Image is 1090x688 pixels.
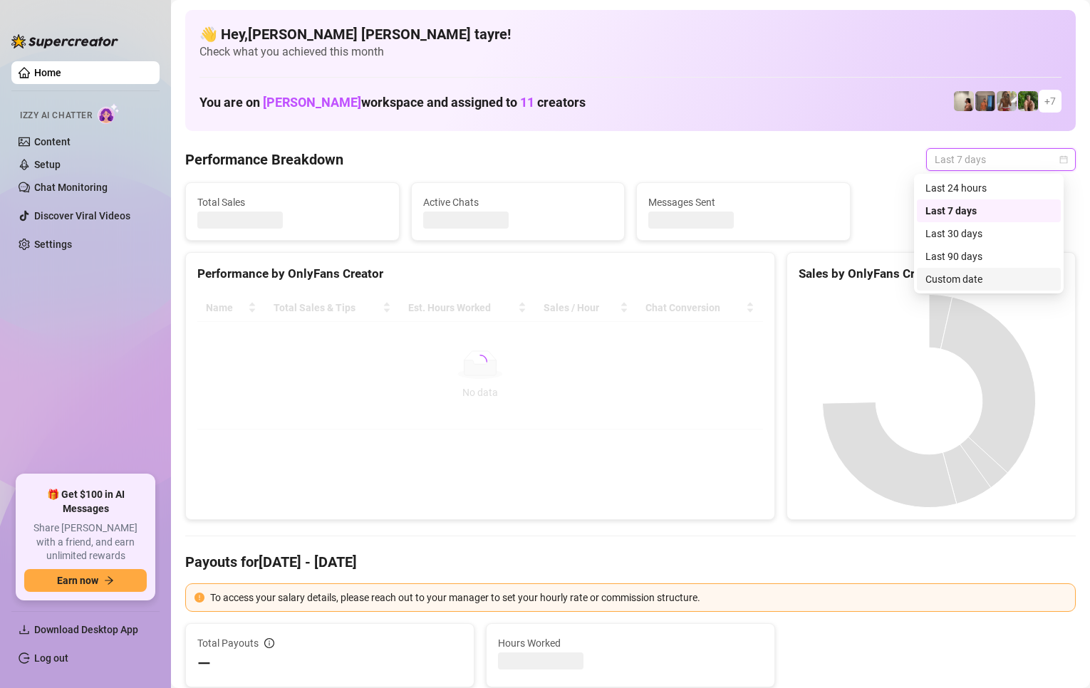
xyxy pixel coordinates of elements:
span: Active Chats [423,194,613,210]
span: exclamation-circle [194,593,204,603]
button: Earn nowarrow-right [24,569,147,592]
span: Total Sales [197,194,388,210]
span: Share [PERSON_NAME] with a friend, and earn unlimited rewards [24,521,147,563]
h4: 👋 Hey, [PERSON_NAME] [PERSON_NAME] tayre ! [199,24,1062,44]
span: Download Desktop App [34,624,138,635]
div: Last 24 hours [925,180,1052,196]
span: Last 7 days [935,149,1067,170]
div: Last 7 days [917,199,1061,222]
h4: Payouts for [DATE] - [DATE] [185,552,1076,572]
div: Last 30 days [925,226,1052,241]
a: Setup [34,159,61,170]
div: Last 90 days [925,249,1052,264]
div: Last 7 days [925,203,1052,219]
div: Custom date [917,268,1061,291]
div: Custom date [925,271,1052,287]
h4: Performance Breakdown [185,150,343,170]
div: Last 24 hours [917,177,1061,199]
div: Last 90 days [917,245,1061,268]
a: Home [34,67,61,78]
img: Ralphy [954,91,974,111]
h1: You are on workspace and assigned to creators [199,95,586,110]
img: logo-BBDzfeDw.svg [11,34,118,48]
a: Discover Viral Videos [34,210,130,221]
span: info-circle [264,638,274,648]
a: Settings [34,239,72,250]
span: loading [473,355,487,369]
span: Hours Worked [498,635,763,651]
span: 11 [520,95,534,110]
span: calendar [1059,155,1068,164]
a: Content [34,136,71,147]
a: Log out [34,652,68,664]
div: To access your salary details, please reach out to your manager to set your hourly rate or commis... [210,590,1066,605]
img: Wayne [975,91,995,111]
span: — [197,652,211,675]
a: Chat Monitoring [34,182,108,193]
span: Messages Sent [648,194,839,210]
img: Nathaniel [997,91,1017,111]
span: download [19,624,30,635]
img: AI Chatter [98,103,120,124]
span: Izzy AI Chatter [20,109,92,123]
span: arrow-right [104,575,114,585]
span: Earn now [57,575,98,586]
div: Last 30 days [917,222,1061,245]
div: Performance by OnlyFans Creator [197,264,763,283]
span: 🎁 Get $100 in AI Messages [24,488,147,516]
span: Check what you achieved this month [199,44,1062,60]
span: + 7 [1044,93,1056,109]
span: Total Payouts [197,635,259,651]
img: Nathaniel [1018,91,1038,111]
div: Sales by OnlyFans Creator [799,264,1064,283]
span: [PERSON_NAME] [263,95,361,110]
